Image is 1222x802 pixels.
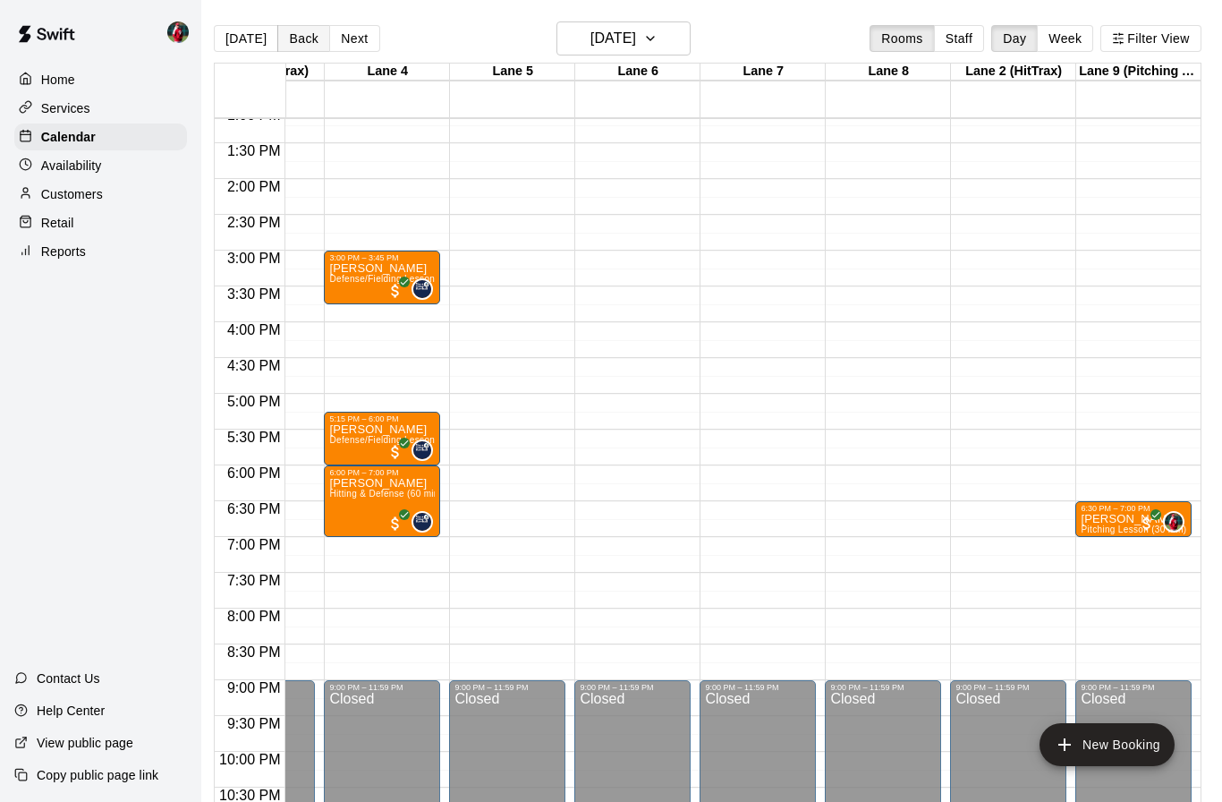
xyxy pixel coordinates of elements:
span: Hitting & Defense (60 min) - [PERSON_NAME] [329,489,528,499]
button: Day [991,25,1038,52]
span: 10:00 PM [215,752,284,767]
button: [DATE] [556,21,691,55]
span: 8:30 PM [223,644,285,660]
button: Rooms [870,25,934,52]
a: Reports [14,238,187,265]
span: Jose Polanco [419,511,433,533]
p: Retail [41,214,74,232]
span: All customers have paid [386,515,404,533]
div: Jose Polanco [412,439,433,461]
div: Kyle Bunn [164,14,201,50]
p: Availability [41,157,102,175]
span: 3:00 PM [223,251,285,266]
div: Lane 6 [575,64,700,81]
span: 2:30 PM [223,215,285,230]
div: 5:15 PM – 6:00 PM [329,414,435,423]
div: 9:00 PM – 11:59 PM [329,683,435,692]
span: Defense/Fielding Lesson (45 min)- [PERSON_NAME] [329,274,556,284]
p: Services [41,99,90,117]
img: Kyle Bunn [167,21,189,43]
p: Reports [41,243,86,260]
div: 6:00 PM – 7:00 PM [329,468,435,477]
span: 1:30 PM [223,143,285,158]
div: Lane 9 (Pitching Area) [1076,64,1201,81]
div: Kyle Bunn [1163,511,1184,533]
a: Retail [14,209,187,236]
span: Jose Polanco [419,439,433,461]
button: add [1040,723,1175,766]
div: 9:00 PM – 11:59 PM [955,683,1061,692]
span: 9:30 PM [223,716,285,731]
a: Home [14,66,187,93]
span: 5:00 PM [223,394,285,409]
div: Lane 7 [700,64,826,81]
div: Lane 8 [826,64,951,81]
span: 4:00 PM [223,322,285,337]
img: Jose Polanco [413,513,431,531]
div: 6:00 PM – 7:00 PM: KATELYN DAWSON [324,465,440,537]
a: Availability [14,152,187,179]
span: 5:30 PM [223,430,285,445]
span: 7:00 PM [223,537,285,552]
a: Customers [14,181,187,208]
span: 9:00 PM [223,680,285,695]
img: Jose Polanco [413,441,431,459]
div: Lane 5 [450,64,575,81]
p: Help Center [37,702,105,720]
span: 4:30 PM [223,358,285,373]
div: 3:00 PM – 3:45 PM [329,253,435,262]
span: All customers have paid [1138,515,1156,533]
span: 2:00 PM [223,179,285,194]
p: View public page [37,734,133,752]
a: Services [14,95,187,122]
p: Home [41,71,75,89]
div: Jose Polanco [412,511,433,533]
span: Jose Polanco [419,278,433,300]
div: Lane 4 [325,64,450,81]
span: 7:30 PM [223,573,285,588]
button: Filter View [1100,25,1201,52]
div: 9:00 PM – 11:59 PM [1081,683,1186,692]
a: Calendar [14,124,187,150]
p: Contact Us [37,670,100,687]
div: 6:30 PM – 7:00 PM: Jax Henderson [1075,501,1192,537]
span: Defense/Fielding Lesson (45 min)- [PERSON_NAME] [329,435,556,445]
h6: [DATE] [590,26,636,51]
p: Calendar [41,128,96,146]
div: 9:00 PM – 11:59 PM [580,683,685,692]
div: 9:00 PM – 11:59 PM [705,683,810,692]
span: 6:00 PM [223,465,285,481]
button: Staff [934,25,985,52]
span: All customers have paid [386,443,404,461]
p: Customers [41,185,103,203]
button: Week [1037,25,1093,52]
div: 3:00 PM – 3:45 PM: Talan Webster [324,251,440,304]
div: 9:00 PM – 11:59 PM [830,683,936,692]
div: Lane 2 (HitTrax) [951,64,1076,81]
p: Copy public page link [37,766,158,784]
span: 3:30 PM [223,286,285,302]
button: Next [329,25,379,52]
button: [DATE] [214,25,278,52]
div: 9:00 PM – 11:59 PM [454,683,560,692]
span: Kyle Bunn [1170,511,1184,533]
div: 5:15 PM – 6:00 PM: Ethan Capps [324,412,440,465]
div: 6:30 PM – 7:00 PM [1081,504,1186,513]
img: Kyle Bunn [1165,513,1183,531]
span: All customers have paid [386,282,404,300]
img: Jose Polanco [413,280,431,298]
span: 6:30 PM [223,501,285,516]
div: Jose Polanco [412,278,433,300]
button: Back [277,25,330,52]
span: 8:00 PM [223,609,285,624]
